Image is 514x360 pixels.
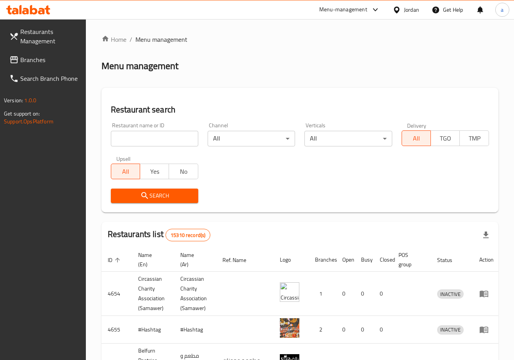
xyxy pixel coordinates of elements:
[101,60,178,72] h2: Menu management
[437,325,464,334] span: INACTIVE
[3,50,86,69] a: Branches
[172,166,195,177] span: No
[3,69,86,88] a: Search Branch Phone
[373,316,392,344] td: 0
[336,248,355,272] th: Open
[473,248,500,272] th: Action
[479,289,494,298] div: Menu
[130,35,132,44] li: /
[355,248,373,272] th: Busy
[111,164,140,179] button: All
[20,55,80,64] span: Branches
[169,164,198,179] button: No
[4,116,53,127] a: Support.OpsPlatform
[479,325,494,334] div: Menu
[434,133,457,144] span: TGO
[355,272,373,316] td: 0
[165,229,210,241] div: Total records count
[309,316,336,344] td: 2
[309,272,336,316] td: 1
[477,226,495,244] div: Export file
[402,130,431,146] button: All
[174,272,216,316] td: ​Circassian ​Charity ​Association​ (Samawer)
[117,191,192,201] span: Search
[463,133,486,144] span: TMP
[280,282,299,302] img: ​Circassian ​Charity ​Association​ (Samawer)
[501,5,503,14] span: a
[437,290,464,299] span: INACTIVE
[101,35,126,44] a: Home
[222,255,256,265] span: Ref. Name
[355,316,373,344] td: 0
[111,131,198,146] input: Search for restaurant name or ID..
[180,250,207,269] span: Name (Ar)
[437,255,462,265] span: Status
[404,5,419,14] div: Jordan
[437,325,464,335] div: INACTIVE
[138,250,165,269] span: Name (En)
[398,250,422,269] span: POS group
[101,316,132,344] td: 4655
[101,35,498,44] nav: breadcrumb
[20,27,80,46] span: Restaurants Management
[304,131,392,146] div: All
[174,316,216,344] td: #Hashtag
[437,289,464,299] div: INACTIVE
[336,272,355,316] td: 0
[143,166,166,177] span: Yes
[101,272,132,316] td: 4654
[166,232,210,239] span: 15310 record(s)
[24,95,36,105] span: 1.0.0
[407,123,427,128] label: Delivery
[108,255,123,265] span: ID
[319,5,367,14] div: Menu-management
[4,95,23,105] span: Version:
[430,130,460,146] button: TGO
[274,248,309,272] th: Logo
[132,316,174,344] td: #Hashtag
[373,272,392,316] td: 0
[135,35,187,44] span: Menu management
[116,156,131,161] label: Upsell
[20,74,80,83] span: Search Branch Phone
[132,272,174,316] td: ​Circassian ​Charity ​Association​ (Samawer)
[280,318,299,338] img: #Hashtag
[309,248,336,272] th: Branches
[3,22,86,50] a: Restaurants Management
[111,189,198,203] button: Search
[108,228,211,241] h2: Restaurants list
[208,131,295,146] div: All
[405,133,428,144] span: All
[336,316,355,344] td: 0
[459,130,489,146] button: TMP
[140,164,169,179] button: Yes
[373,248,392,272] th: Closed
[111,104,489,116] h2: Restaurant search
[4,109,40,119] span: Get support on:
[114,166,137,177] span: All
